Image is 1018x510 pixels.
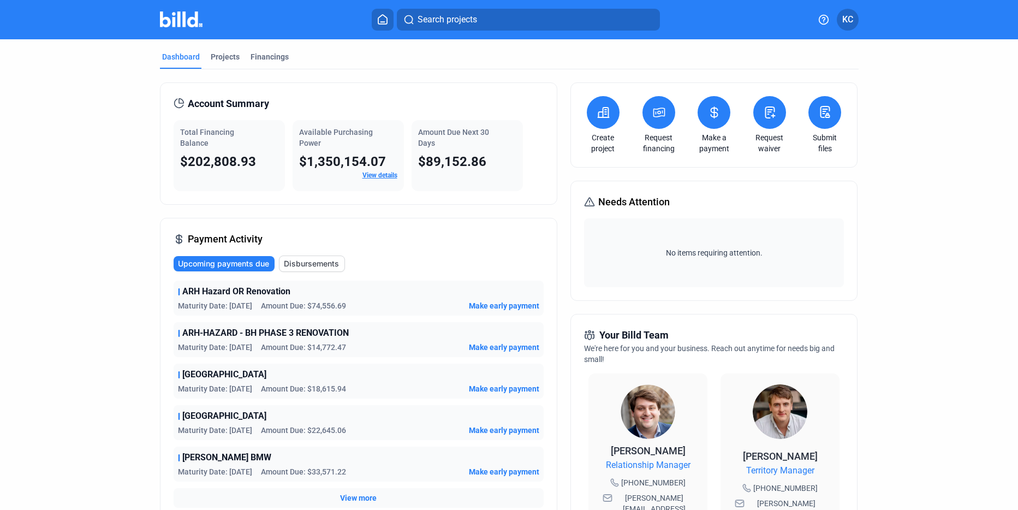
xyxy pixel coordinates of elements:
span: [PERSON_NAME] [611,445,686,456]
a: Make a payment [695,132,733,154]
span: KC [842,13,853,26]
a: Request financing [640,132,678,154]
span: ARH Hazard OR Renovation [182,285,290,298]
span: Maturity Date: [DATE] [178,342,252,353]
span: Maturity Date: [DATE] [178,425,252,436]
a: Submit files [806,132,844,154]
button: Make early payment [469,383,539,394]
span: Your Billd Team [599,328,669,343]
span: Upcoming payments due [178,258,269,269]
span: ARH-HAZARD - BH PHASE 3 RENOVATION [182,327,349,340]
span: We're here for you and your business. Reach out anytime for needs big and small! [584,344,835,364]
span: Search projects [418,13,477,26]
span: $202,808.93 [180,154,256,169]
div: Projects [211,51,240,62]
a: Create project [584,132,622,154]
img: Relationship Manager [621,384,675,439]
span: Amount Due Next 30 Days [418,128,489,147]
span: [PERSON_NAME] BMW [182,451,271,464]
span: [PHONE_NUMBER] [621,477,686,488]
span: No items requiring attention. [588,247,840,258]
span: [PHONE_NUMBER] [753,483,818,494]
span: Total Financing Balance [180,128,234,147]
span: [GEOGRAPHIC_DATA] [182,368,266,381]
span: $1,350,154.07 [299,154,386,169]
button: View more [340,493,377,503]
span: Needs Attention [598,194,670,210]
button: Make early payment [469,425,539,436]
span: Amount Due: $22,645.06 [261,425,346,436]
button: Make early payment [469,466,539,477]
img: Billd Company Logo [160,11,203,27]
span: Maturity Date: [DATE] [178,466,252,477]
button: KC [837,9,859,31]
img: Territory Manager [753,384,807,439]
span: [GEOGRAPHIC_DATA] [182,410,266,423]
span: Disbursements [284,258,339,269]
span: Amount Due: $74,556.69 [261,300,346,311]
div: Financings [251,51,289,62]
a: Request waiver [751,132,789,154]
span: [PERSON_NAME] [743,450,818,462]
span: Account Summary [188,96,269,111]
div: Dashboard [162,51,200,62]
span: Maturity Date: [DATE] [178,300,252,311]
span: Payment Activity [188,232,263,247]
button: Search projects [397,9,660,31]
span: Relationship Manager [606,459,690,472]
button: Disbursements [279,256,345,272]
span: Amount Due: $18,615.94 [261,383,346,394]
button: Make early payment [469,342,539,353]
button: Upcoming payments due [174,256,275,271]
span: $89,152.86 [418,154,486,169]
span: Amount Due: $33,571.22 [261,466,346,477]
span: Territory Manager [746,464,814,477]
a: View details [362,171,397,179]
span: Amount Due: $14,772.47 [261,342,346,353]
span: Available Purchasing Power [299,128,373,147]
button: Make early payment [469,300,539,311]
span: Maturity Date: [DATE] [178,383,252,394]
